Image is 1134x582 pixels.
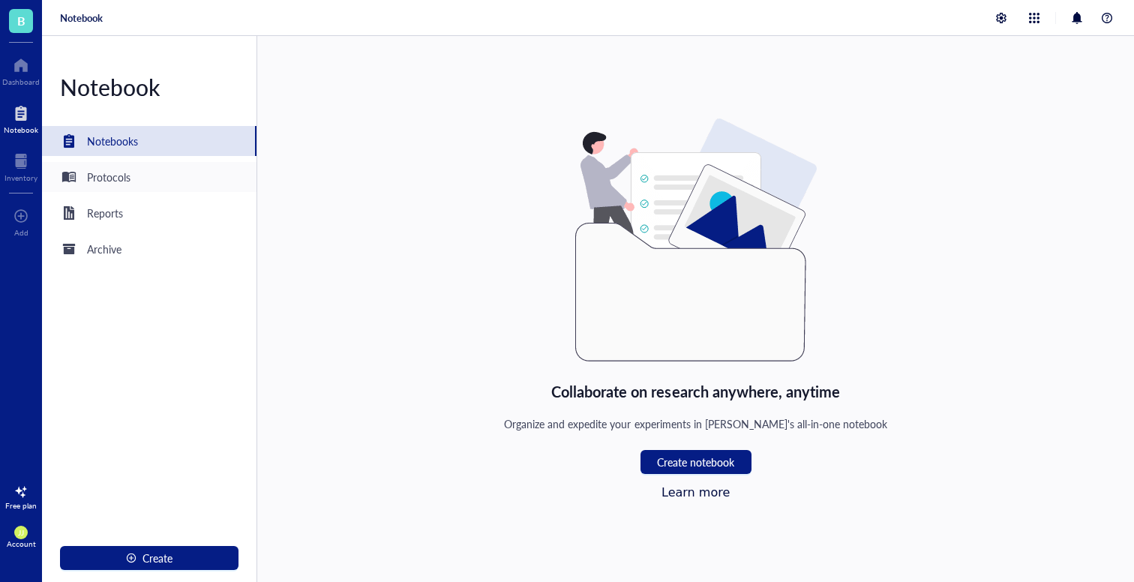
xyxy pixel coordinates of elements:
a: Protocols [42,162,256,192]
button: Create [60,546,238,570]
a: Dashboard [2,53,40,86]
div: Protocols [87,169,130,185]
button: Create notebook [640,450,751,474]
img: Empty state [575,118,817,361]
a: Learn more [661,485,730,499]
a: Reports [42,198,256,228]
div: Inventory [4,173,37,182]
div: Account [7,539,36,548]
span: Create [142,552,172,564]
span: B [17,11,25,30]
div: Dashboard [2,77,40,86]
a: Notebook [60,11,103,25]
a: Inventory [4,149,37,182]
a: Notebooks [42,126,256,156]
div: Add [14,228,28,237]
div: Reports [87,205,123,221]
div: Notebook [42,72,256,102]
span: Create notebook [657,456,734,468]
a: Archive [42,234,256,264]
div: Notebook [4,125,38,134]
div: Collaborate on research anywhere, anytime [551,379,841,403]
div: Archive [87,241,121,257]
div: Free plan [5,501,37,510]
a: Notebook [4,101,38,134]
div: Organize and expedite your experiments in [PERSON_NAME]'s all-in-one notebook [504,415,887,432]
span: JJ [18,528,24,537]
div: Notebooks [87,133,138,149]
